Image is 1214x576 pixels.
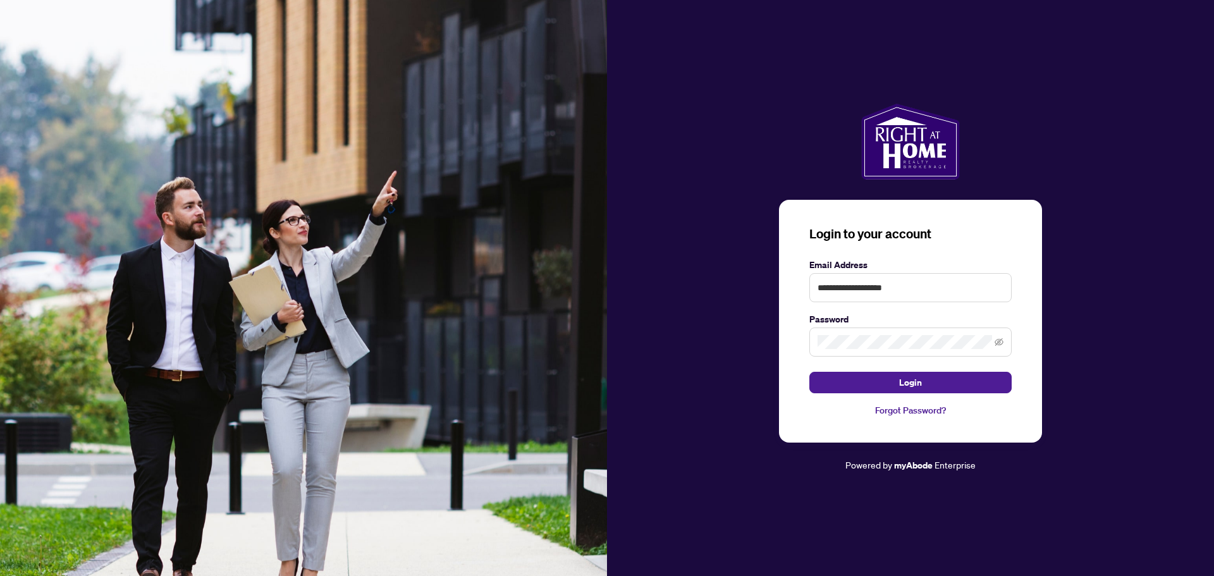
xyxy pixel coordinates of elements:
img: ma-logo [861,104,959,180]
span: eye-invisible [995,338,1003,346]
h3: Login to your account [809,225,1012,243]
label: Email Address [809,258,1012,272]
label: Password [809,312,1012,326]
a: Forgot Password? [809,403,1012,417]
a: myAbode [894,458,933,472]
span: Enterprise [935,459,976,470]
span: Powered by [845,459,892,470]
span: Login [899,372,922,393]
button: Login [809,372,1012,393]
